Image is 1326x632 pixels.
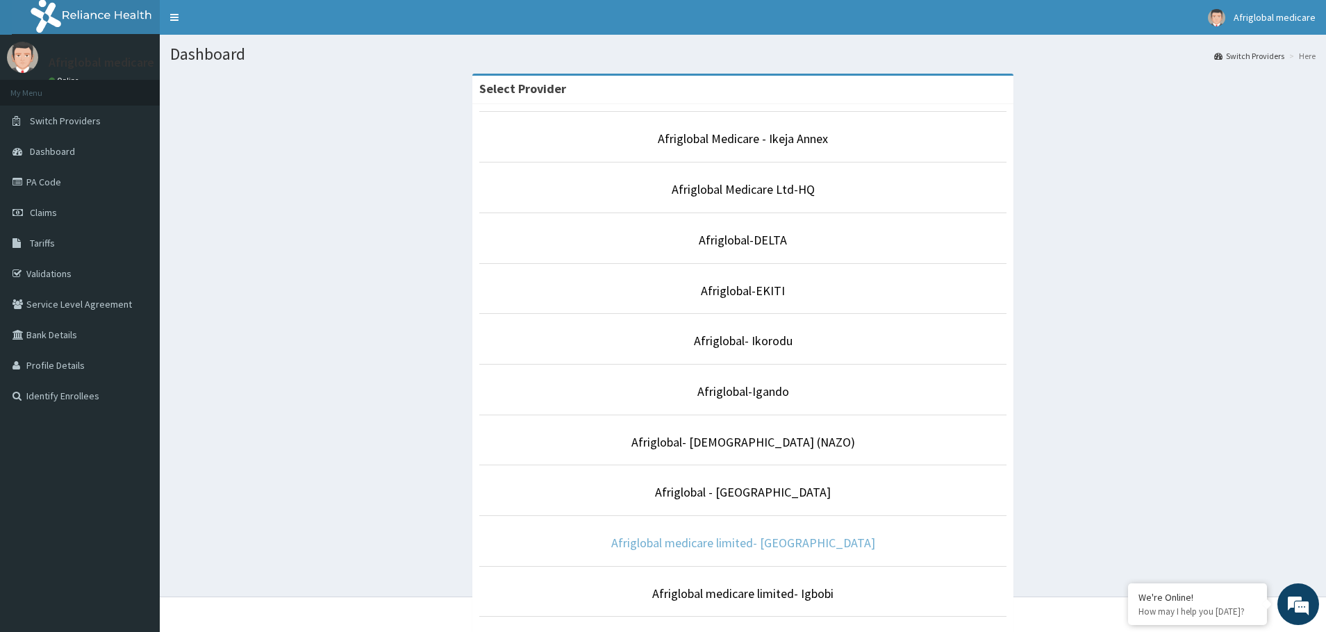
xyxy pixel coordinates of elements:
span: Afriglobal medicare [1234,11,1316,24]
a: Afriglobal-DELTA [699,232,787,248]
a: Afriglobal medicare limited- Igbobi [652,585,834,601]
p: How may I help you today? [1138,606,1257,617]
strong: Select Provider [479,81,566,97]
li: Here [1286,50,1316,62]
span: Dashboard [30,145,75,158]
a: Online [49,76,82,85]
a: Afriglobal-EKITI [701,283,785,299]
span: Tariffs [30,237,55,249]
a: Afriglobal - [GEOGRAPHIC_DATA] [655,484,831,500]
a: Afriglobal Medicare Ltd-HQ [672,181,815,197]
p: Afriglobal medicare [49,56,154,69]
a: Switch Providers [1214,50,1284,62]
div: We're Online! [1138,591,1257,604]
a: Afriglobal Medicare - Ikeja Annex [658,131,828,147]
a: Afriglobal-Igando [697,383,789,399]
img: User Image [1208,9,1225,26]
a: Afriglobal- Ikorodu [694,333,793,349]
h1: Dashboard [170,45,1316,63]
a: Afriglobal- [DEMOGRAPHIC_DATA] (NAZO) [631,434,855,450]
a: Afriglobal medicare limited- [GEOGRAPHIC_DATA] [611,535,875,551]
span: Switch Providers [30,115,101,127]
span: Claims [30,206,57,219]
img: User Image [7,42,38,73]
